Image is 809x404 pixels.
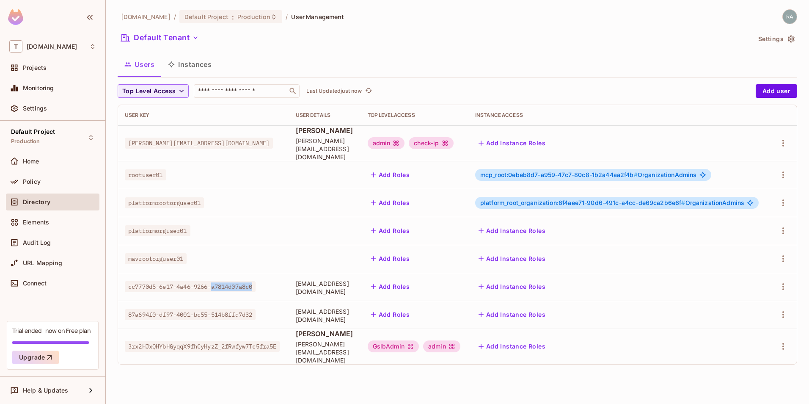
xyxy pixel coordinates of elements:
span: : [231,14,234,20]
button: Default Tenant [118,31,202,44]
div: User Details [296,112,354,119]
button: Users [118,54,161,75]
span: T [9,40,22,53]
span: cc7770d5-6e17-4a46-9266-a7814d07a8c0 [125,281,256,292]
span: [EMAIL_ADDRESS][DOMAIN_NAME] [296,307,354,324]
span: rootuser01 [125,169,166,180]
div: admin [423,340,460,352]
span: Monitoring [23,85,54,91]
span: Settings [23,105,47,112]
span: [PERSON_NAME] [296,126,354,135]
div: Trial ended- now on Free plan [12,327,91,335]
span: URL Mapping [23,260,62,266]
button: Settings [755,32,797,46]
span: Policy [23,178,41,185]
button: Add Roles [368,168,413,182]
span: platform_root_organization:6f4aee71-90d6-491c-a4cc-de69ca2b6e6f [480,199,685,206]
button: Add Roles [368,224,413,238]
img: SReyMgAAAABJRU5ErkJggg== [8,9,23,25]
span: mavrootorguser01 [125,253,187,264]
span: Elements [23,219,49,226]
span: Production [11,138,40,145]
button: Add user [756,84,797,98]
li: / [174,13,176,21]
span: Workspace: t-mobile.com [27,43,77,50]
span: [PERSON_NAME][EMAIL_ADDRESS][DOMAIN_NAME] [296,340,354,364]
span: [PERSON_NAME][EMAIL_ADDRESS][DOMAIN_NAME] [296,137,354,161]
img: ravikanth.thoomozu1@t-mobile.com [783,10,797,24]
span: Projects [23,64,47,71]
span: platformorguser01 [125,225,190,236]
button: Upgrade [12,351,59,364]
button: Add Roles [368,308,413,321]
span: refresh [365,87,372,95]
span: Click to refresh data [362,86,374,96]
span: # [634,171,638,178]
button: Add Instance Roles [475,252,549,266]
span: 3rx2HJxQHYbHGyqqX9fhCyHyzZ_2fRwfyw7Tc5fra5E [125,341,280,352]
button: refresh [363,86,374,96]
div: User Key [125,112,282,119]
span: [EMAIL_ADDRESS][DOMAIN_NAME] [296,279,354,296]
span: the active workspace [121,13,171,21]
li: / [286,13,288,21]
span: # [681,199,685,206]
button: Add Instance Roles [475,136,549,150]
span: Help & Updates [23,387,68,394]
button: Add Instance Roles [475,340,549,353]
span: Home [23,158,39,165]
span: User Management [291,13,344,21]
button: Add Instance Roles [475,280,549,293]
span: Directory [23,199,50,205]
span: mcp_root:0ebeb8d7-a959-47c7-80c8-1b2a44aa2f4b [480,171,638,178]
button: Instances [161,54,218,75]
span: 87a694f0-df97-4001-bc55-514b8ffd7d32 [125,309,256,320]
button: Add Roles [368,196,413,210]
div: Top Level Access [368,112,462,119]
div: Instance Access [475,112,762,119]
span: [PERSON_NAME][EMAIL_ADDRESS][DOMAIN_NAME] [125,138,273,149]
span: platformrootorguser01 [125,197,204,208]
button: Add Roles [368,280,413,293]
div: GslbAdmin [368,340,419,352]
span: Top Level Access [122,86,176,97]
span: Connect [23,280,47,287]
button: Add Roles [368,252,413,266]
span: OrganizationAdmins [480,199,744,206]
span: [PERSON_NAME] [296,329,354,338]
span: Audit Log [23,239,51,246]
button: Add Instance Roles [475,224,549,238]
div: check-ip [409,137,453,149]
span: Default Project [184,13,228,21]
p: Last Updated just now [306,88,362,94]
span: Default Project [11,128,55,135]
span: OrganizationAdmins [480,172,697,178]
button: Top Level Access [118,84,189,98]
div: admin [368,137,405,149]
span: Production [237,13,270,21]
button: Add Instance Roles [475,308,549,321]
